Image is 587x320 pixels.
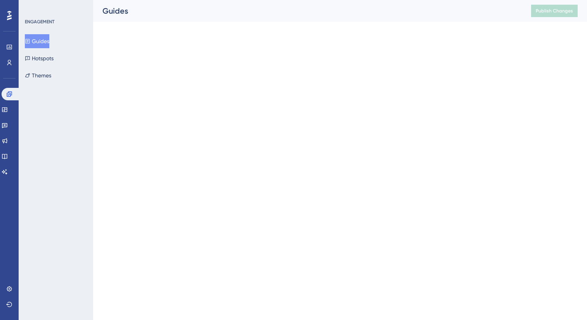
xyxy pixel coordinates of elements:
[531,5,578,17] button: Publish Changes
[25,34,49,48] button: Guides
[102,5,512,16] div: Guides
[536,8,573,14] span: Publish Changes
[25,19,54,25] div: ENGAGEMENT
[25,68,51,82] button: Themes
[25,51,54,65] button: Hotspots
